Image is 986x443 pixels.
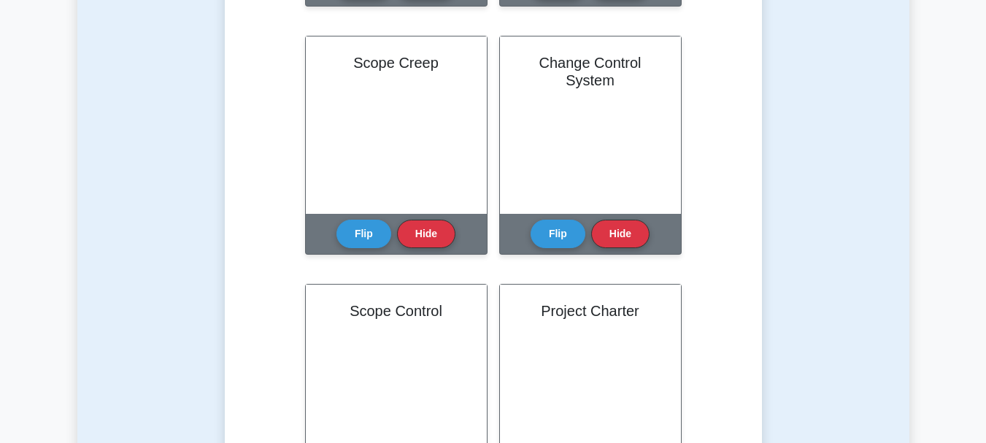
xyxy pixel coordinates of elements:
[397,220,455,248] button: Hide
[323,302,469,320] h2: Scope Control
[591,220,650,248] button: Hide
[323,54,469,72] h2: Scope Creep
[336,220,391,248] button: Flip
[517,302,663,320] h2: Project Charter
[517,54,663,89] h2: Change Control System
[531,220,585,248] button: Flip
